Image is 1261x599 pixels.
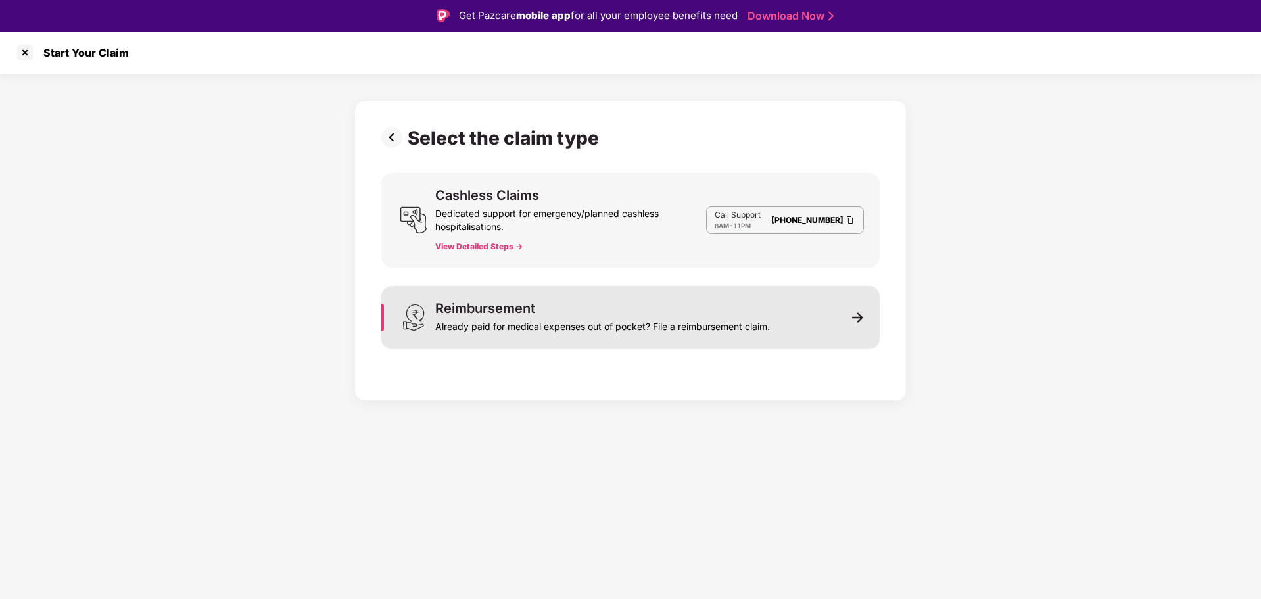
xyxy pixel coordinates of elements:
button: View Detailed Steps -> [435,241,523,252]
span: 8AM [715,222,729,229]
img: svg+xml;base64,PHN2ZyB3aWR0aD0iMjQiIGhlaWdodD0iMjUiIHZpZXdCb3g9IjAgMCAyNCAyNSIgZmlsbD0ibm9uZSIgeG... [400,206,427,234]
a: Download Now [748,9,830,23]
div: Cashless Claims [435,189,539,202]
img: svg+xml;base64,PHN2ZyBpZD0iUHJldi0zMngzMiIgeG1sbnM9Imh0dHA6Ly93d3cudzMub3JnLzIwMDAvc3ZnIiB3aWR0aD... [381,127,408,148]
div: Start Your Claim [36,46,129,59]
img: svg+xml;base64,PHN2ZyB3aWR0aD0iMTEiIGhlaWdodD0iMTEiIHZpZXdCb3g9IjAgMCAxMSAxMSIgZmlsbD0ibm9uZSIgeG... [852,312,864,323]
img: Clipboard Icon [845,214,855,226]
span: 11PM [733,222,751,229]
div: Select the claim type [408,127,604,149]
div: Get Pazcare for all your employee benefits need [459,8,738,24]
a: [PHONE_NUMBER] [771,215,844,225]
img: Stroke [828,9,834,23]
img: svg+xml;base64,PHN2ZyB3aWR0aD0iMjQiIGhlaWdodD0iMzEiIHZpZXdCb3g9IjAgMCAyNCAzMSIgZmlsbD0ibm9uZSIgeG... [400,304,427,331]
div: Reimbursement [435,302,535,315]
strong: mobile app [516,9,571,22]
div: Dedicated support for emergency/planned cashless hospitalisations. [435,202,706,233]
div: Already paid for medical expenses out of pocket? File a reimbursement claim. [435,315,770,333]
div: - [715,220,761,231]
img: Logo [437,9,450,22]
p: Call Support [715,210,761,220]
